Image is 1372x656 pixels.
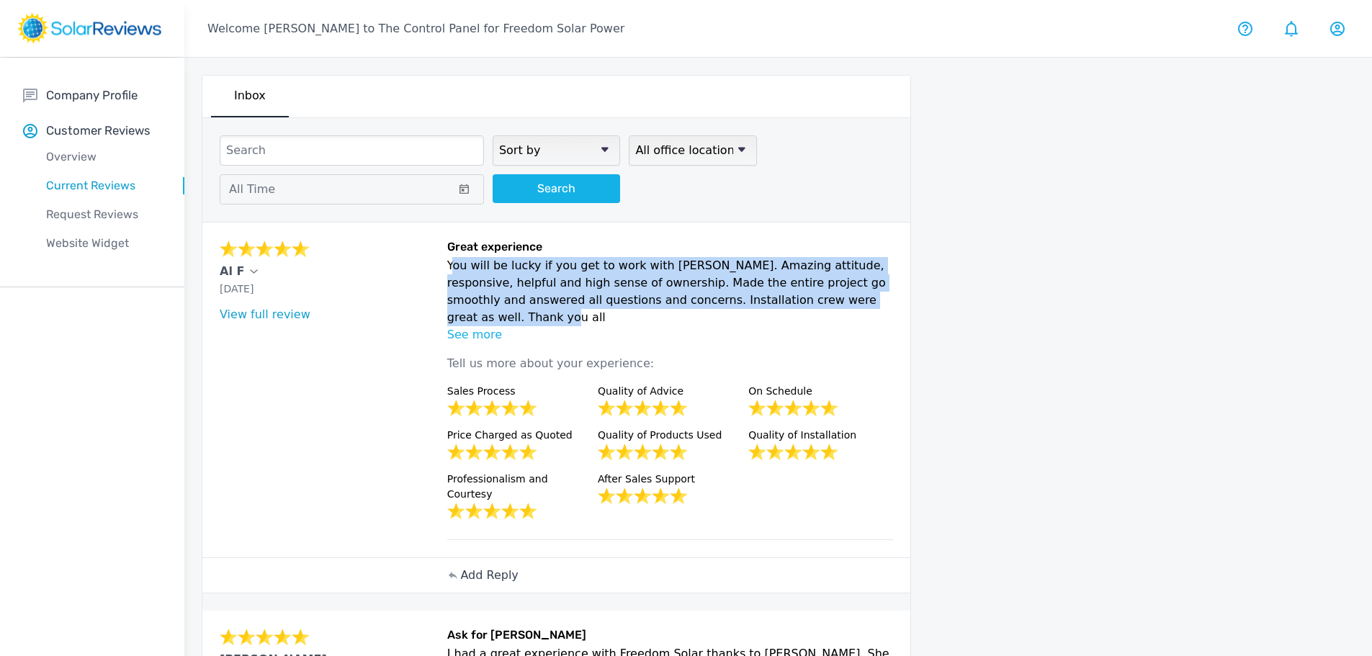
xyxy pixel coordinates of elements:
[220,307,310,321] a: View full review
[447,428,592,443] p: Price Charged as Quoted
[23,143,184,171] a: Overview
[447,343,894,384] p: Tell us more about your experience:
[447,257,894,326] p: You will be lucky if you get to work with [PERSON_NAME]. Amazing attitude, responsive, helpful an...
[234,87,266,104] p: Inbox
[447,326,894,343] p: See more
[23,171,184,200] a: Current Reviews
[598,472,743,487] p: After Sales Support
[46,122,151,140] p: Customer Reviews
[220,283,254,295] span: [DATE]
[748,384,893,399] p: On Schedule
[46,86,138,104] p: Company Profile
[598,428,743,443] p: Quality of Products Used
[23,177,184,194] p: Current Reviews
[460,567,518,584] p: Add Reply
[229,182,275,196] span: All Time
[447,240,894,257] h6: Great experience
[447,628,894,645] h6: Ask for [PERSON_NAME]
[598,384,743,399] p: Quality of Advice
[23,235,184,252] p: Website Widget
[207,20,624,37] p: Welcome [PERSON_NAME] to The Control Panel for Freedom Solar Power
[447,472,592,502] p: Professionalism and Courtesy
[23,206,184,223] p: Request Reviews
[748,428,893,443] p: Quality of Installation
[447,384,592,399] p: Sales Process
[220,174,484,205] button: All Time
[23,200,184,229] a: Request Reviews
[23,229,184,258] a: Website Widget
[220,135,484,166] input: Search
[493,174,620,203] button: Search
[23,148,184,166] p: Overview
[220,263,244,280] p: Al F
